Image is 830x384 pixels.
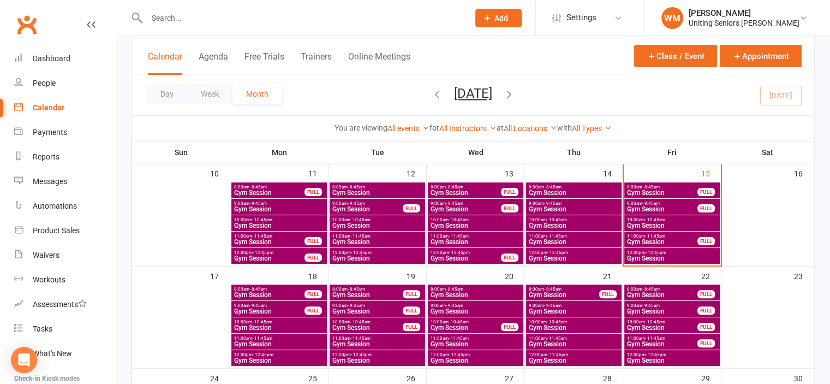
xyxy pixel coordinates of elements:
span: - 10:45am [449,217,469,222]
span: 11:00am [430,336,521,341]
span: - 8:45am [642,287,660,292]
span: - 10:45am [350,217,371,222]
span: 11:00am [626,234,698,239]
span: - 11:45am [252,336,272,341]
div: 22 [701,267,721,285]
span: - 11:45am [350,234,371,239]
a: All Types [572,124,612,133]
div: FULL [501,253,518,262]
div: 14 [603,164,623,182]
button: Appointment [720,45,802,67]
input: Search... [144,10,461,26]
span: Gym Session [332,222,423,229]
span: Gym Session [626,308,698,315]
span: Gym Session [626,255,718,262]
span: - 8:45am [544,287,562,292]
span: - 9:45am [348,201,365,206]
span: - 8:45am [249,287,267,292]
span: 12:00pm [430,352,521,357]
span: Gym Session [234,292,305,298]
button: Free Trials [244,51,284,75]
strong: for [429,123,439,132]
span: 10:00am [332,320,403,324]
div: FULL [304,237,322,245]
div: Open Intercom Messenger [11,347,37,373]
span: Gym Session [332,341,423,347]
a: Product Sales [14,218,115,243]
div: People [33,79,56,87]
span: Gym Session [528,308,619,315]
span: Gym Session [528,190,619,196]
div: 19 [407,267,426,285]
th: Thu [525,141,623,164]
span: 11:00am [528,336,619,341]
span: - 9:45am [446,201,463,206]
div: 17 [210,267,230,285]
div: FULL [697,237,715,245]
span: 11:00am [528,234,619,239]
span: - 11:45am [645,234,665,239]
span: 12:00pm [332,352,423,357]
strong: with [557,123,572,132]
div: FULL [403,290,420,298]
span: - 8:45am [249,185,267,190]
span: - 12:45pm [253,250,273,255]
span: - 12:45pm [351,352,372,357]
a: Workouts [14,268,115,292]
div: FULL [697,323,715,331]
span: - 12:45pm [253,352,273,357]
span: - 8:45am [446,185,463,190]
div: Waivers [33,251,59,259]
a: Waivers [14,243,115,268]
div: Assessments [33,300,87,309]
strong: at [497,123,504,132]
div: 10 [210,164,230,182]
span: - 10:45am [547,217,567,222]
div: FULL [403,204,420,212]
span: - 9:45am [446,303,463,308]
span: 10:00am [626,217,718,222]
span: Gym Session [234,308,305,315]
span: Gym Session [234,239,305,245]
span: - 8:45am [348,287,365,292]
span: Settings [566,5,596,30]
span: Gym Session [626,190,698,196]
span: - 9:45am [642,303,660,308]
span: Gym Session [332,308,403,315]
span: 12:00pm [234,352,325,357]
span: - 10:45am [547,320,567,324]
button: Online Meetings [348,51,410,75]
span: 10:00am [430,217,521,222]
span: - 10:45am [350,320,371,324]
span: - 12:45pm [351,250,372,255]
span: 10:00am [234,217,325,222]
span: Gym Session [430,308,521,315]
span: 9:00am [430,201,501,206]
div: Uniting Seniors [PERSON_NAME] [689,18,799,28]
span: Gym Session [234,341,325,347]
span: Gym Session [626,239,698,245]
a: Automations [14,194,115,218]
a: Messages [14,169,115,194]
span: 11:00am [234,336,325,341]
span: Gym Session [626,357,718,364]
a: What's New [14,341,115,366]
div: 23 [794,267,814,285]
a: All Locations [504,124,557,133]
span: Gym Session [626,341,698,347]
div: FULL [304,290,322,298]
span: - 11:45am [449,336,469,341]
span: Gym Session [332,292,403,298]
span: Gym Session [626,324,698,331]
span: - 12:45pm [646,250,666,255]
span: 12:00pm [430,250,501,255]
button: Agenda [199,51,228,75]
a: Clubworx [13,11,40,38]
div: Tasks [33,324,52,333]
div: Payments [33,128,67,137]
button: [DATE] [454,86,492,101]
span: 12:00pm [528,250,619,255]
span: - 11:45am [449,234,469,239]
span: - 9:45am [348,303,365,308]
span: Gym Session [430,222,521,229]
